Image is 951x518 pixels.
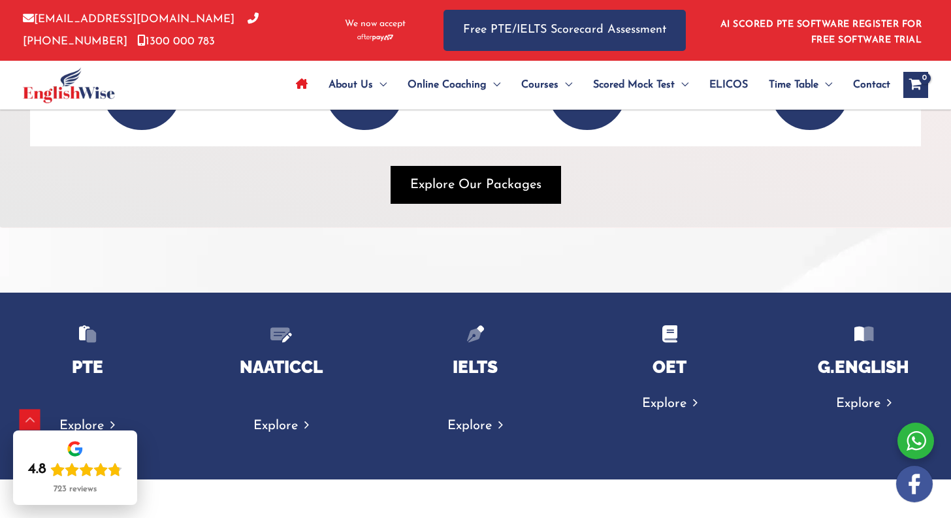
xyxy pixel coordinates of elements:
span: Scored Mock Test [593,62,675,108]
h4: OET [596,357,744,377]
span: Courses [521,62,558,108]
a: AI SCORED PTE SOFTWARE REGISTER FOR FREE SOFTWARE TRIAL [720,20,922,45]
div: Rating: 4.8 out of 5 [28,461,122,479]
button: Explore Our Packages [391,166,561,204]
h4: NAATICCL [207,357,355,377]
a: 1300 000 783 [137,36,215,47]
a: Explore [447,419,503,432]
h4: IELTS [401,357,549,377]
p: 6 Months [548,52,626,130]
span: Time Table [769,62,818,108]
div: 4.8 [28,461,46,479]
img: white-facebook.png [896,466,933,502]
nav: Site Navigation: Main Menu [285,62,890,108]
a: View Shopping Cart, empty [903,72,928,98]
a: Time TableMenu Toggle [758,62,843,108]
a: About UsMenu Toggle [318,62,397,108]
a: Contact [843,62,890,108]
a: Online CoachingMenu Toggle [397,62,511,108]
span: Contact [853,62,890,108]
a: CoursesMenu Toggle [511,62,583,108]
a: ELICOS [699,62,758,108]
a: Explore [59,419,115,432]
span: Explore Our Packages [410,176,541,194]
img: cropped-ew-logo [23,67,115,103]
span: Menu Toggle [558,62,572,108]
a: Explore [642,397,698,410]
span: ELICOS [709,62,748,108]
aside: Header Widget 1 [713,9,928,52]
span: Menu Toggle [487,62,500,108]
span: About Us [329,62,373,108]
span: Menu Toggle [818,62,832,108]
p: 3 Months [325,52,404,130]
span: Online Coaching [408,62,487,108]
span: We now accept [345,18,406,31]
a: Explore [836,397,892,410]
a: Scored Mock TestMenu Toggle [583,62,699,108]
a: [EMAIL_ADDRESS][DOMAIN_NAME] [23,14,234,25]
h4: PTE [13,357,161,377]
span: Menu Toggle [373,62,387,108]
a: Free PTE/IELTS Scorecard Assessment [443,10,686,51]
img: Afterpay-Logo [357,34,393,41]
a: [PHONE_NUMBER] [23,14,259,46]
h4: G.ENGLISH [790,357,938,377]
div: 723 reviews [54,484,97,494]
a: Explore [253,419,309,432]
span: Menu Toggle [675,62,688,108]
